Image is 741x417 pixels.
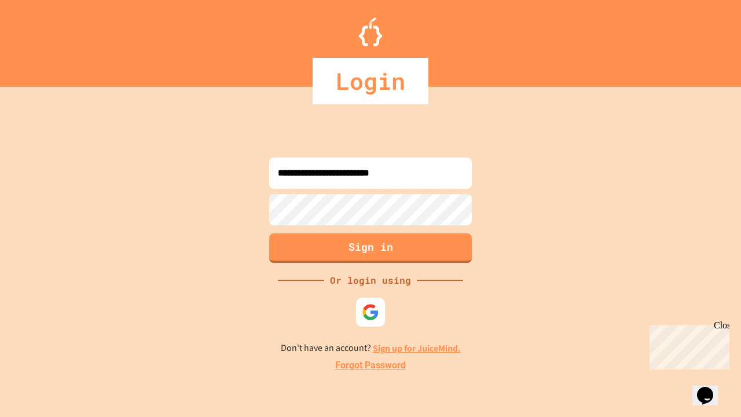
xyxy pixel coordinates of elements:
iframe: chat widget [692,371,729,405]
img: google-icon.svg [362,303,379,321]
p: Don't have an account? [281,341,461,356]
a: Forgot Password [335,359,406,372]
div: Login [313,58,428,104]
button: Sign in [269,233,472,263]
div: Chat with us now!Close [5,5,80,74]
a: Sign up for JuiceMind. [373,342,461,354]
img: Logo.svg [359,17,382,46]
div: Or login using [324,273,417,287]
iframe: chat widget [645,320,729,370]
